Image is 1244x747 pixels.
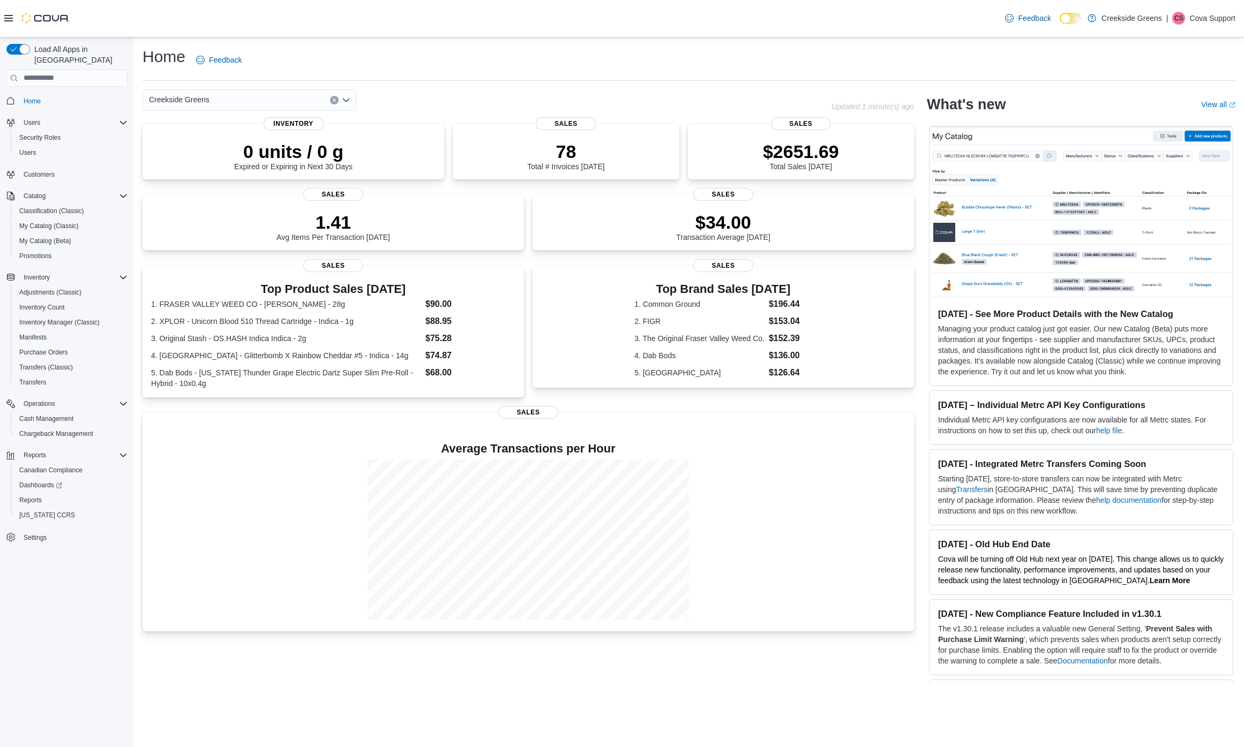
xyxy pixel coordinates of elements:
[19,207,84,215] span: Classification (Classic)
[234,141,353,162] p: 0 units / 0 g
[536,117,596,130] span: Sales
[15,250,56,262] a: Promotions
[938,414,1224,436] p: Individual Metrc API key configurations are now available for all Metrc states. For instructions ...
[19,318,100,327] span: Inventory Manager (Classic)
[19,168,59,181] a: Customers
[693,259,753,272] span: Sales
[11,508,132,523] button: [US_STATE] CCRS
[19,303,65,312] span: Inventory Count
[15,331,128,344] span: Manifests
[676,212,770,242] div: Transaction Average [DATE]
[498,406,558,419] span: Sales
[19,429,93,438] span: Chargeback Management
[1018,13,1051,24] span: Feedback
[151,367,421,389] dt: 5. Dab Bods - [US_STATE] Thunder Grape Electric Dartz Super Slim Pre-Roll - Hybrid - 10x0.4g
[676,212,770,233] p: $34.00
[425,332,515,345] dd: $75.28
[19,496,42,504] span: Reports
[19,348,68,357] span: Purchase Orders
[425,366,515,379] dd: $68.00
[2,270,132,285] button: Inventory
[425,315,515,328] dd: $88.95
[15,286,128,299] span: Adjustments (Classic)
[15,509,128,522] span: Washington CCRS
[1058,657,1108,665] a: Documentation
[19,148,36,157] span: Users
[938,323,1224,377] p: Managing your product catalog just got easier. Our new Catalog (Beta) puts more information at yo...
[19,133,61,142] span: Security Roles
[11,345,132,360] button: Purchase Orders
[693,188,753,201] span: Sales
[15,250,128,262] span: Promotions
[11,218,132,233] button: My Catalog (Classic)
[11,145,132,160] button: Users
[15,235,128,247] span: My Catalog (Beta)
[938,555,1224,585] span: Cova will be turning off Old Hub next year on [DATE]. This change allows us to quickly release ne...
[938,539,1224,549] h3: [DATE] - Old Hub End Date
[19,95,45,108] a: Home
[425,298,515,311] dd: $90.00
[2,448,132,463] button: Reports
[15,331,51,344] a: Manifests
[15,316,128,329] span: Inventory Manager (Classic)
[11,411,132,426] button: Cash Management
[15,286,86,299] a: Adjustments (Classic)
[11,426,132,441] button: Chargeback Management
[151,316,421,327] dt: 2. XPLOR - Unicorn Blood 510 Thread Cartridge - Indica - 1g
[19,222,79,230] span: My Catalog (Classic)
[19,288,81,297] span: Adjustments (Classic)
[19,363,73,372] span: Transfers (Classic)
[634,283,812,296] h3: Top Brand Sales [DATE]
[24,97,41,105] span: Home
[15,361,77,374] a: Transfers (Classic)
[956,485,987,494] a: Transfers
[15,301,128,314] span: Inventory Count
[19,449,50,462] button: Reports
[19,94,128,108] span: Home
[19,271,128,284] span: Inventory
[24,273,50,282] span: Inventory
[143,46,185,67] h1: Home
[15,427,98,440] a: Chargeback Management
[1172,12,1185,25] div: Cova Support
[938,608,1224,619] h3: [DATE] - New Compliance Feature Included in v1.30.1
[763,141,839,171] div: Total Sales [DATE]
[151,442,905,455] h4: Average Transactions per Hour
[15,146,128,159] span: Users
[634,299,765,310] dt: 1. Common Ground
[19,397,59,410] button: Operations
[19,397,128,410] span: Operations
[938,308,1224,319] h3: [DATE] - See More Product Details with the New Catalog
[15,316,104,329] a: Inventory Manager (Classic)
[634,316,765,327] dt: 2. FIGR
[1150,576,1190,585] a: Learn More
[151,333,421,344] dt: 3. Original Stash - OS.HASH Indica Indica - 2g
[151,299,421,310] dt: 1. FRASER VALLEY WEED CO - [PERSON_NAME] - 28g
[19,190,128,202] span: Catalog
[1096,496,1161,504] a: help documentation
[19,378,46,387] span: Transfers
[30,44,128,65] span: Load All Apps in [GEOGRAPHIC_DATA]
[11,330,132,345] button: Manifests
[19,168,128,181] span: Customers
[634,350,765,361] dt: 4. Dab Bods
[19,252,52,260] span: Promotions
[15,235,76,247] a: My Catalog (Beta)
[11,300,132,315] button: Inventory Count
[15,427,128,440] span: Chargeback Management
[1096,426,1122,435] a: help file
[19,511,75,519] span: [US_STATE] CCRS
[769,298,812,311] dd: $196.44
[769,366,812,379] dd: $126.64
[24,170,55,179] span: Customers
[938,458,1224,469] h3: [DATE] - Integrated Metrc Transfers Coming Soon
[15,464,87,477] a: Canadian Compliance
[19,116,128,129] span: Users
[1201,100,1235,109] a: View allExternal link
[11,478,132,493] a: Dashboards
[1189,12,1235,25] p: Cova Support
[15,205,128,217] span: Classification (Classic)
[19,414,73,423] span: Cash Management
[15,494,128,507] span: Reports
